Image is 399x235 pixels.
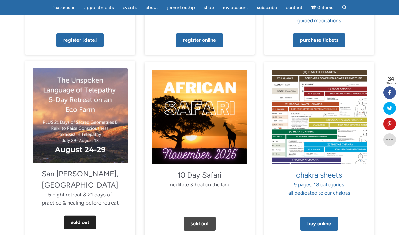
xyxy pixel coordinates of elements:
[184,217,216,231] a: Sold Out
[167,5,195,10] span: JBMentorship
[169,182,230,188] span: meditate & heal on the land
[308,1,337,14] a: Cart0 items
[64,216,96,229] a: Sold Out
[311,5,317,10] i: Cart
[386,76,396,82] span: 34
[49,2,79,14] a: featured in
[123,5,137,10] span: Events
[33,168,128,207] p: 5 night retreat & 21 days of practice & healing before retreat
[282,2,306,14] a: Contact
[56,33,104,47] a: Register [DATE]
[223,5,248,10] span: My Account
[84,5,114,10] span: Appointments
[219,2,252,14] a: My Account
[146,5,158,10] span: About
[386,82,396,85] span: Shares
[300,217,338,231] a: Buy Online
[53,5,75,10] span: featured in
[288,190,350,196] span: all dedicated to our chakras
[80,2,118,14] a: Appointments
[176,33,223,47] a: Register online
[253,2,281,14] a: Subscribe
[42,169,118,190] span: San [PERSON_NAME], [GEOGRAPHIC_DATA]
[119,2,141,14] a: Events
[296,170,342,179] span: chakra sheets
[317,5,333,10] span: 0 items
[163,2,199,14] a: JBMentorship
[204,5,214,10] span: Shop
[294,182,344,188] span: 9 pages, 18 categories
[200,2,218,14] a: Shop
[257,5,277,10] span: Subscribe
[177,170,222,179] span: 10 Day Safari
[142,2,162,14] a: About
[286,5,302,10] span: Contact
[293,33,345,47] a: Purchase tickets
[297,18,341,24] span: guided meditations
